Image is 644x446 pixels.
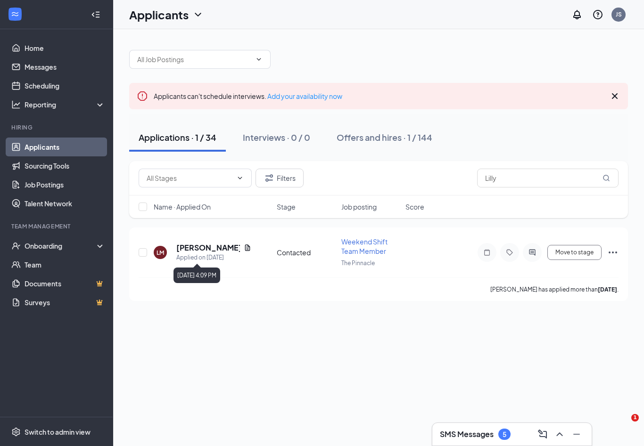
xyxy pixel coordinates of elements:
span: Stage [277,202,296,211]
a: Sourcing Tools [25,156,105,175]
a: Talent Network [25,194,105,213]
svg: Error [137,90,148,102]
div: Team Management [11,222,103,230]
b: [DATE] [598,286,617,293]
svg: Tag [504,249,515,256]
span: Job posting [341,202,377,211]
svg: Cross [609,90,620,102]
div: Contacted [277,248,336,257]
a: Applicants [25,138,105,156]
svg: Filter [264,172,275,184]
div: Applied on [DATE] [176,253,251,262]
span: Applicants can't schedule interviews. [154,92,342,100]
svg: Minimize [571,429,582,440]
span: The Pinnacle [341,259,375,267]
h5: [PERSON_NAME] [176,243,240,253]
a: Home [25,39,105,57]
span: Score [405,202,424,211]
p: [PERSON_NAME] has applied more than . [490,285,619,293]
a: SurveysCrown [25,293,105,312]
svg: ComposeMessage [537,429,548,440]
h3: SMS Messages [440,429,494,439]
a: Scheduling [25,76,105,95]
button: ComposeMessage [535,427,550,442]
svg: ActiveChat [527,249,538,256]
svg: QuestionInfo [592,9,603,20]
button: Move to stage [547,245,602,260]
h1: Applicants [129,7,189,23]
svg: ChevronDown [236,174,244,182]
svg: Notifications [571,9,583,20]
svg: Ellipses [607,247,619,258]
div: 5 [503,430,506,438]
div: Reporting [25,100,106,109]
svg: ChevronDown [255,56,263,63]
span: Weekend Shift Team Member [341,237,388,255]
a: Team [25,255,105,274]
button: ChevronUp [552,427,567,442]
div: [DATE] 4:09 PM [173,268,220,283]
input: Search in applications [477,169,619,187]
button: Filter Filters [256,169,304,187]
a: Add your availability now [267,92,342,100]
div: Hiring [11,123,103,131]
svg: Collapse [91,10,100,19]
a: Job Postings [25,175,105,194]
div: Switch to admin view [25,427,91,437]
div: Offers and hires · 1 / 144 [337,131,432,143]
input: All Stages [147,173,232,183]
span: 1 [631,414,639,422]
svg: WorkstreamLogo [10,9,20,19]
span: Name · Applied On [154,202,211,211]
button: Minimize [569,427,584,442]
div: JS [616,10,622,18]
svg: Note [481,249,493,256]
div: Onboarding [25,241,97,251]
svg: ChevronDown [192,9,204,20]
svg: Settings [11,427,21,437]
div: LM [157,249,164,257]
div: Interviews · 0 / 0 [243,131,310,143]
a: DocumentsCrown [25,274,105,293]
svg: Document [244,244,251,251]
input: All Job Postings [137,54,251,65]
svg: UserCheck [11,241,21,251]
a: Messages [25,57,105,76]
div: Applications · 1 / 34 [139,131,216,143]
svg: MagnifyingGlass [603,174,610,182]
svg: ChevronUp [554,429,565,440]
iframe: Intercom live chat [612,414,635,437]
svg: Analysis [11,100,21,109]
